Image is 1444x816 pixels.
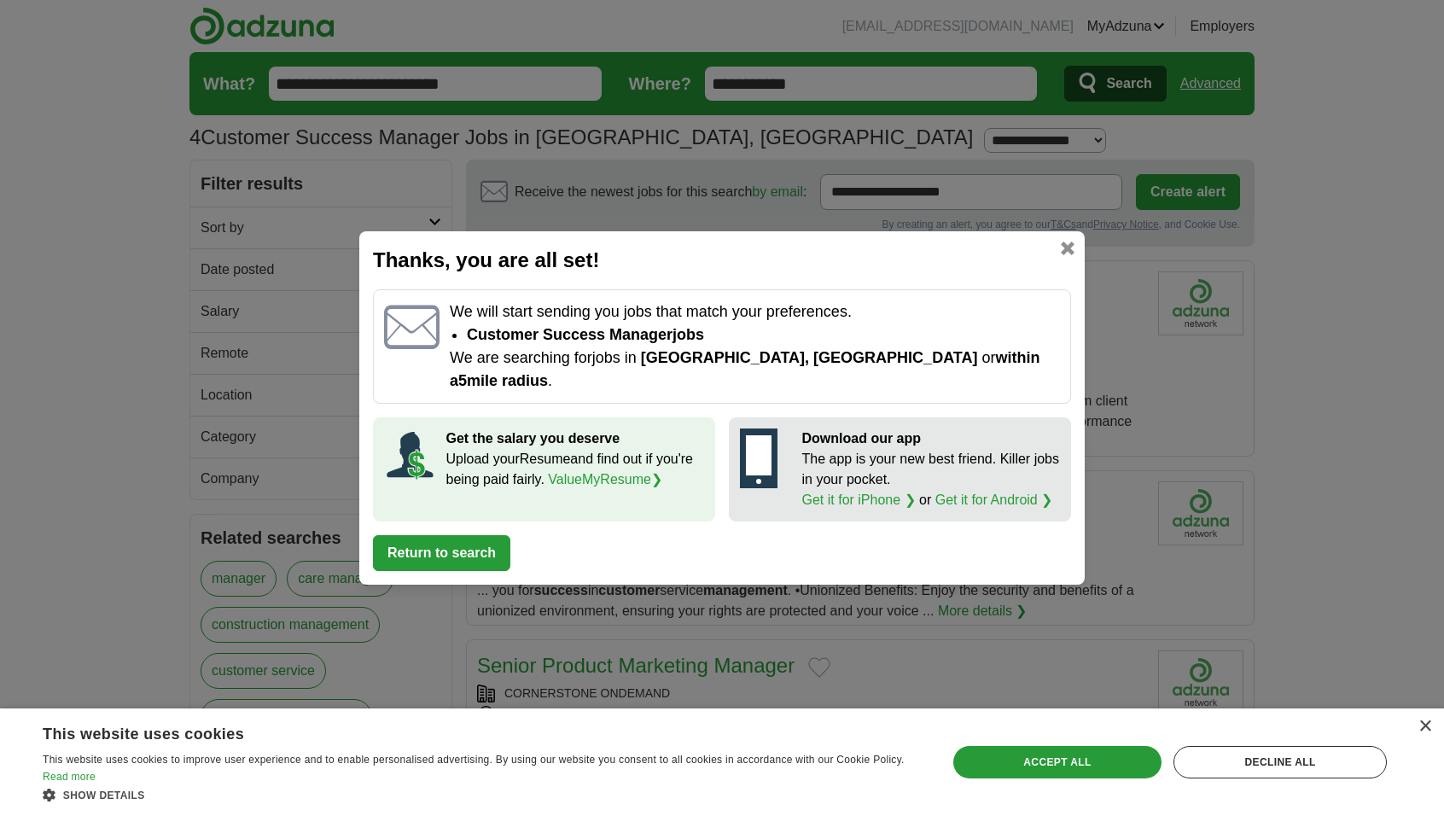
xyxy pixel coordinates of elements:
p: Upload your Resume and find out if you're being paid fairly. [446,449,705,490]
a: Read more, opens a new window [43,771,96,783]
h2: Thanks, you are all set! [373,245,1071,276]
div: Show details [43,786,920,803]
a: ValueMyResume❯ [548,472,662,487]
li: Customer Success Manager jobs [467,323,1060,347]
p: The app is your new best friend. Killer jobs in your pocket. or [802,449,1061,510]
button: Return to search [373,535,510,571]
span: [GEOGRAPHIC_DATA], [GEOGRAPHIC_DATA] [641,349,978,366]
a: Get it for Android ❯ [935,493,1053,507]
p: Get the salary you deserve [446,428,705,449]
div: This website uses cookies [43,719,877,744]
div: Close [1418,720,1431,733]
a: Get it for iPhone ❯ [802,493,916,507]
span: Show details [63,790,145,801]
p: Download our app [802,428,1061,449]
span: This website uses cookies to improve user experience and to enable personalised advertising. By u... [43,754,905,766]
p: We will start sending you jobs that match your preferences. [450,300,1060,323]
div: Decline all [1173,746,1387,778]
div: Accept all [953,746,1162,778]
p: We are searching for jobs in or . [450,347,1060,393]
